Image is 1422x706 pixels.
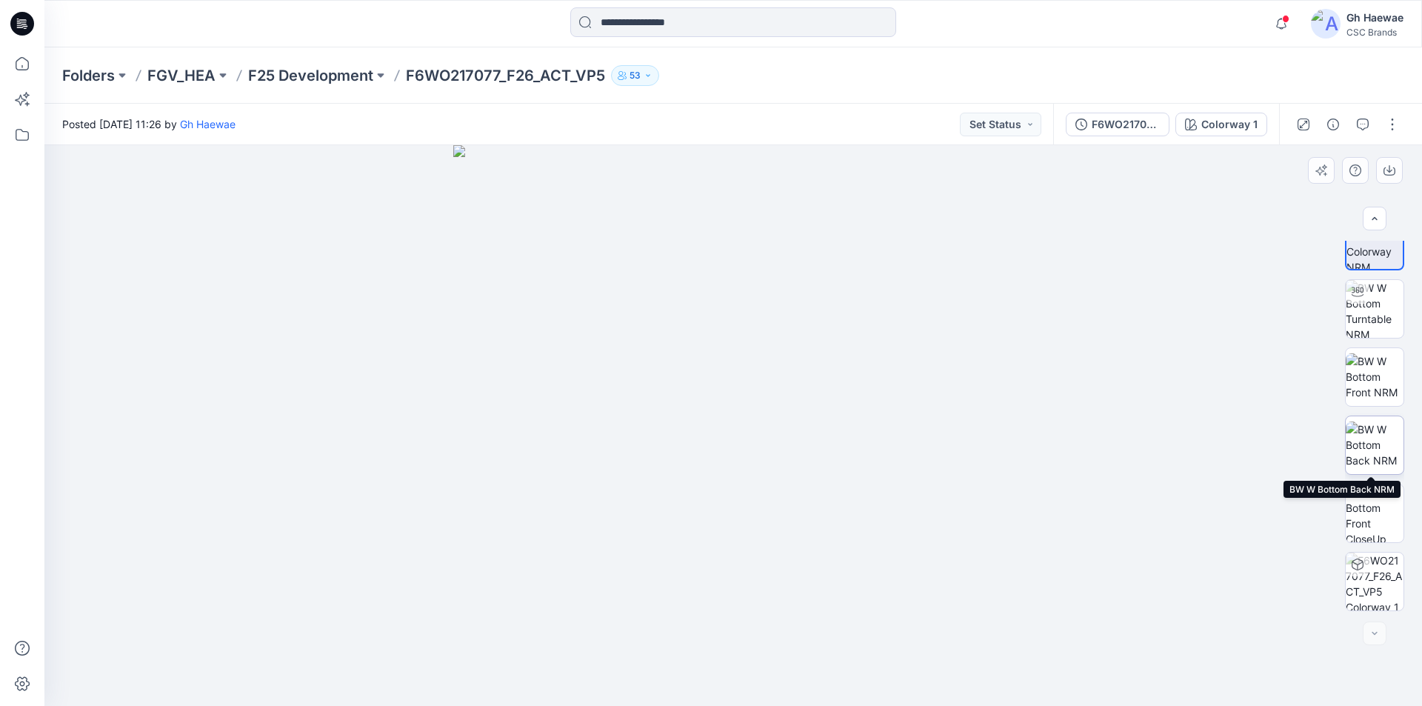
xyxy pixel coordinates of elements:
button: Colorway 1 [1175,113,1267,136]
img: BW W Bottom Front CloseUp NRM [1346,484,1403,542]
img: BW W Bottom Turntable NRM [1346,280,1403,338]
div: Gh Haewae [1346,9,1403,27]
div: F6WO217077_F26_ACT_VP5 [1092,116,1160,133]
img: BW W Bottom Back NRM [1346,422,1403,468]
a: F25 Development [248,65,373,86]
img: avatar [1311,9,1341,39]
button: 53 [611,65,659,86]
a: FGV_HEA [147,65,216,86]
a: Gh Haewae [180,118,236,130]
img: BW W Bottom Colorway NRM [1346,213,1403,269]
img: eyJhbGciOiJIUzI1NiIsImtpZCI6IjAiLCJzbHQiOiJzZXMiLCJ0eXAiOiJKV1QifQ.eyJkYXRhIjp7InR5cGUiOiJzdG9yYW... [453,145,1014,706]
div: CSC Brands [1346,27,1403,38]
button: F6WO217077_F26_ACT_VP5 [1066,113,1169,136]
a: Folders [62,65,115,86]
img: F6WO217077_F26_ACT_VP5 Colorway 1 [1346,553,1403,610]
p: F6WO217077_F26_ACT_VP5 [406,65,605,86]
div: Colorway 1 [1201,116,1258,133]
span: Posted [DATE] 11:26 by [62,116,236,132]
img: BW W Bottom Front NRM [1346,353,1403,400]
button: Details [1321,113,1345,136]
p: 53 [630,67,641,84]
